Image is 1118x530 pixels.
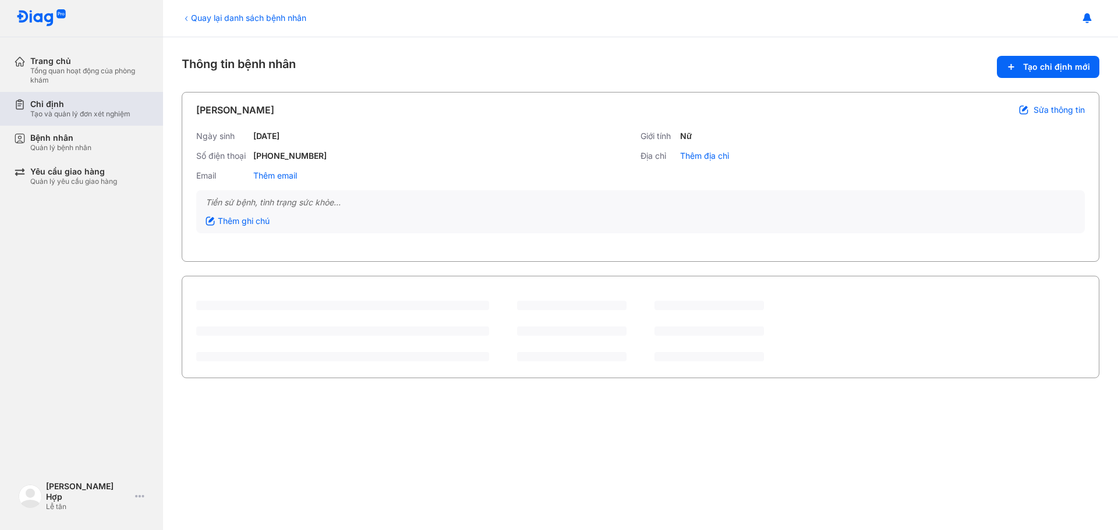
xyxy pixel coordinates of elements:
button: Tạo chỉ định mới [997,56,1099,78]
div: Quản lý yêu cầu giao hàng [30,177,117,186]
div: Thêm email [253,170,297,181]
span: Tạo chỉ định mới [1023,62,1090,72]
span: ‌ [654,326,764,336]
div: Tiền sử bệnh, tình trạng sức khỏe... [206,197,1075,208]
div: [PERSON_NAME] Hợp [46,481,130,502]
span: ‌ [517,326,627,336]
img: logo [16,9,66,27]
div: Nữ [680,131,692,141]
div: Bệnh nhân [30,133,91,143]
img: logo [19,485,42,508]
div: [PHONE_NUMBER] [253,151,327,161]
div: [PERSON_NAME] [196,103,274,117]
span: ‌ [196,352,489,361]
div: Quay lại danh sách bệnh nhân [182,12,306,24]
span: Sửa thông tin [1034,105,1085,115]
span: ‌ [196,301,489,310]
div: Trang chủ [30,56,149,66]
div: Thông tin bệnh nhân [182,56,1099,78]
span: ‌ [196,326,489,336]
span: ‌ [517,352,627,361]
div: Ngày sinh [196,131,249,141]
span: ‌ [654,301,764,310]
div: Thêm địa chỉ [680,151,729,161]
div: Chỉ định [30,99,130,109]
div: Lễ tân [46,502,130,511]
span: ‌ [654,352,764,361]
div: Thêm ghi chú [206,216,270,226]
div: Số điện thoại [196,151,249,161]
div: Tạo và quản lý đơn xét nghiệm [30,109,130,119]
div: [DATE] [253,131,279,141]
div: Giới tính [641,131,675,141]
div: Tổng quan hoạt động của phòng khám [30,66,149,85]
div: Địa chỉ [641,151,675,161]
div: Lịch sử chỉ định [196,287,267,301]
div: Email [196,170,249,181]
div: Quản lý bệnh nhân [30,143,91,152]
span: ‌ [517,301,627,310]
div: Yêu cầu giao hàng [30,166,117,177]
